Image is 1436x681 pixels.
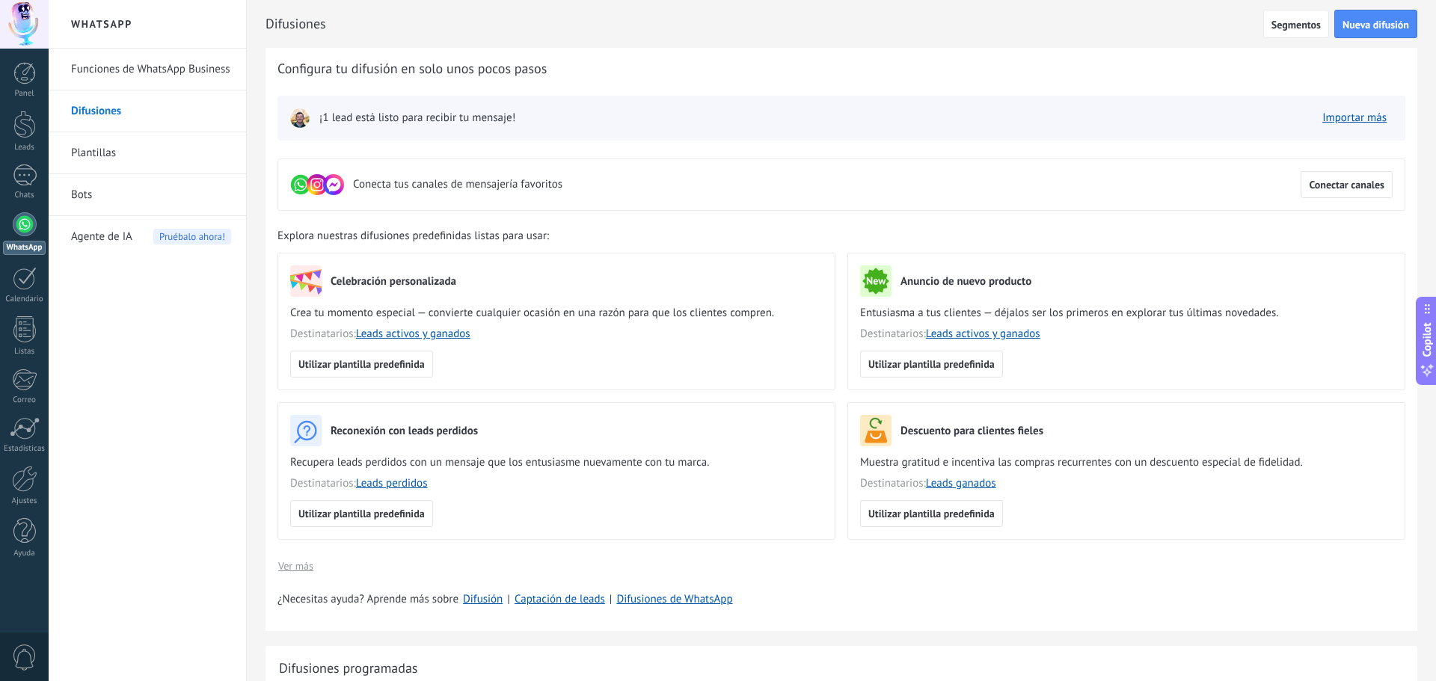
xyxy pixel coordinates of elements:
div: Calendario [3,295,46,304]
span: Nueva difusión [1343,19,1409,30]
span: Pruébalo ahora! [153,229,231,244]
div: | | [277,592,1405,607]
span: Entusiasma a tus clientes — déjalos ser los primeros en explorar tus últimas novedades. [860,306,1393,321]
a: Leads activos y ganados [926,327,1040,341]
span: Destinatarios: [290,327,823,342]
span: Configura tu difusión en solo unos pocos pasos [277,60,547,78]
div: Chats [3,191,46,200]
div: Leads [3,143,46,152]
button: Utilizar plantilla predefinida [860,351,1003,378]
div: Ajustes [3,496,46,506]
span: Conecta tus canales de mensajería favoritos [353,177,562,192]
span: Utilizar plantilla predefinida [868,508,995,519]
a: Plantillas [71,132,231,174]
span: Destinatarios: [860,327,1393,342]
span: Ver más [278,561,313,571]
button: Utilizar plantilla predefinida [860,500,1003,527]
a: Bots [71,174,231,216]
span: ¡1 lead está listo para recibir tu mensaje! [319,111,515,126]
span: Utilizar plantilla predefinida [298,508,425,519]
li: Funciones de WhatsApp Business [49,49,246,90]
li: Agente de IA [49,216,246,257]
div: Difusiones programadas [279,659,417,677]
a: Difusiones de WhatsApp [616,592,732,606]
div: Correo [3,395,46,405]
span: ¿Necesitas ayuda? Aprende más sobre [277,592,458,607]
div: Ayuda [3,549,46,558]
span: Destinatarios: [290,476,823,491]
a: Funciones de WhatsApp Business [71,49,231,90]
li: Bots [49,174,246,216]
a: Leads ganados [926,476,996,490]
h3: Descuento para clientes fieles [900,424,1043,438]
button: Conectar canales [1301,171,1393,198]
span: Segmentos [1271,19,1321,30]
span: Copilot [1420,322,1435,357]
span: Utilizar plantilla predefinida [868,359,995,369]
h3: Reconexión con leads perdidos [331,424,478,438]
h3: Anuncio de nuevo producto [900,274,1031,289]
div: WhatsApp [3,241,46,255]
button: Utilizar plantilla predefinida [290,500,433,527]
a: Difusión [463,592,503,606]
button: Utilizar plantilla predefinida [290,351,433,378]
h3: Celebración personalizada [331,274,456,289]
a: Leads perdidos [356,476,428,490]
span: Agente de IA [71,216,132,258]
a: Importar más [1322,111,1387,125]
a: Captación de leads [515,592,605,606]
button: Ver más [277,555,314,577]
span: Recupera leads perdidos con un mensaje que los entusiasme nuevamente con tu marca. [290,455,823,470]
span: Destinatarios: [860,476,1393,491]
a: Leads activos y ganados [356,327,470,341]
div: Panel [3,89,46,99]
button: Importar más [1316,107,1393,129]
span: Utilizar plantilla predefinida [298,359,425,369]
img: leadIcon [289,108,310,129]
span: Conectar canales [1309,179,1384,190]
span: Explora nuestras difusiones predefinidas listas para usar: [277,229,549,244]
div: Listas [3,347,46,357]
li: Plantillas [49,132,246,174]
a: Agente de IAPruébalo ahora! [71,216,231,258]
button: Nueva difusión [1334,10,1417,38]
li: Difusiones [49,90,246,132]
h2: Difusiones [266,9,1263,39]
div: Estadísticas [3,444,46,454]
a: Difusiones [71,90,231,132]
button: Segmentos [1263,10,1329,38]
span: Crea tu momento especial — convierte cualquier ocasión en una razón para que los clientes compren. [290,306,823,321]
span: Muestra gratitud e incentiva las compras recurrentes con un descuento especial de fidelidad. [860,455,1393,470]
